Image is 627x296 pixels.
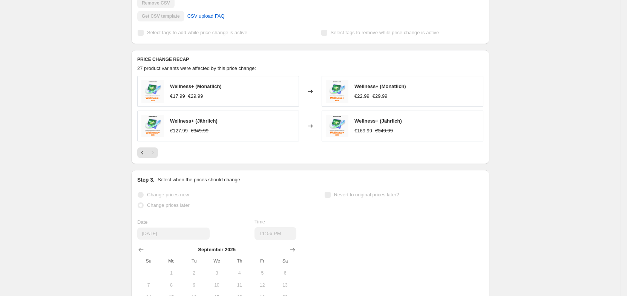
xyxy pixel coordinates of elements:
a: CSV upload FAQ [183,10,229,22]
img: wellness_21days_80x.png [141,115,164,137]
button: Monday September 1 2025 [160,267,182,279]
span: Select tags to remove while price change is active [331,30,439,35]
p: Select when the prices should change [158,176,240,184]
button: Monday September 8 2025 [160,279,182,291]
button: Saturday September 6 2025 [274,267,296,279]
span: Su [140,258,157,264]
button: Thursday September 11 2025 [228,279,251,291]
span: Change prices later [147,202,190,208]
th: Sunday [137,255,160,267]
span: 4 [231,270,248,276]
button: Previous [137,147,148,158]
span: €17.99 [170,93,185,99]
th: Saturday [274,255,296,267]
span: 3 [208,270,225,276]
button: Tuesday September 2 2025 [183,267,205,279]
span: Th [231,258,248,264]
span: €22.99 [354,93,369,99]
img: wellness_21days_80x.png [326,115,348,137]
input: 10/1/2025 [137,228,210,240]
span: Revert to original prices later? [334,192,399,197]
span: Tu [186,258,202,264]
button: Friday September 12 2025 [251,279,274,291]
th: Wednesday [205,255,228,267]
button: Wednesday September 10 2025 [205,279,228,291]
span: Wellness+ (Jährlich) [170,118,218,124]
button: Tuesday September 9 2025 [183,279,205,291]
button: Sunday September 7 2025 [137,279,160,291]
h6: PRICE CHANGE RECAP [137,56,483,62]
span: Select tags to add while price change is active [147,30,247,35]
button: Thursday September 4 2025 [228,267,251,279]
span: Wellness+ (Monatlich) [170,83,222,89]
span: €29.99 [188,93,203,99]
span: €349.99 [191,128,208,134]
th: Friday [251,255,274,267]
span: €169.99 [354,128,372,134]
span: 8 [163,282,179,288]
button: Wednesday September 3 2025 [205,267,228,279]
span: 2 [186,270,202,276]
nav: Pagination [137,147,158,158]
span: Sa [277,258,293,264]
span: 6 [277,270,293,276]
th: Thursday [228,255,251,267]
th: Tuesday [183,255,205,267]
img: wellness_21days_80x.png [141,80,164,103]
span: Fr [254,258,271,264]
button: Friday September 5 2025 [251,267,274,279]
span: 10 [208,282,225,288]
span: Wellness+ (Monatlich) [354,83,406,89]
span: €127.99 [170,128,188,134]
button: Show next month, October 2025 [287,244,298,255]
span: 1 [163,270,179,276]
span: Time [254,219,265,225]
span: We [208,258,225,264]
th: Monday [160,255,182,267]
span: 13 [277,282,293,288]
button: Saturday September 13 2025 [274,279,296,291]
span: 9 [186,282,202,288]
img: wellness_21days_80x.png [326,80,348,103]
span: Change prices now [147,192,189,197]
button: Show previous month, August 2025 [136,244,146,255]
span: 12 [254,282,271,288]
span: 11 [231,282,248,288]
span: 27 product variants were affected by this price change: [137,65,256,71]
span: €349.99 [375,128,393,134]
span: Date [137,219,147,225]
span: €29.99 [373,93,388,99]
span: Mo [163,258,179,264]
h2: Step 3. [137,176,155,184]
input: 12:00 [254,227,297,240]
span: Wellness+ (Jährlich) [354,118,402,124]
span: 5 [254,270,271,276]
span: CSV upload FAQ [187,12,225,20]
span: 7 [140,282,157,288]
